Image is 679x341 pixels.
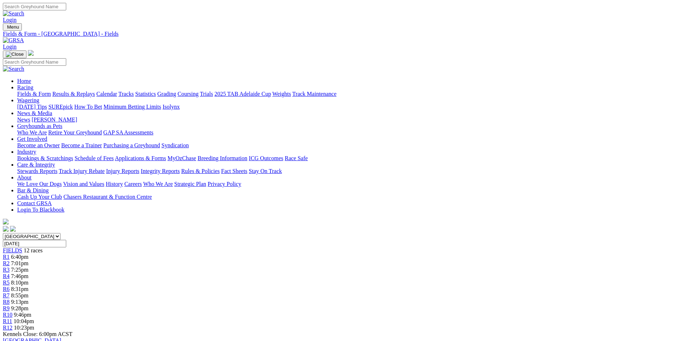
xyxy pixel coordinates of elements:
span: R5 [3,280,10,286]
span: 6:40pm [11,254,29,260]
a: Track Maintenance [292,91,336,97]
img: logo-grsa-white.png [28,50,34,56]
a: Bookings & Scratchings [17,155,73,161]
a: Cash Up Your Club [17,194,62,200]
a: R3 [3,267,10,273]
a: Vision and Values [63,181,104,187]
img: Search [3,66,24,72]
span: 7:01pm [11,260,29,266]
span: 8:10pm [11,280,29,286]
input: Select date [3,240,66,247]
a: Weights [272,91,291,97]
a: Fields & Form [17,91,51,97]
a: Stay On Track [249,168,282,174]
img: facebook.svg [3,226,9,232]
a: Syndication [161,142,189,148]
a: Coursing [178,91,199,97]
a: R8 [3,299,10,305]
a: Track Injury Rebate [59,168,105,174]
a: Privacy Policy [208,181,241,187]
a: Schedule of Fees [74,155,113,161]
span: 10:04pm [14,318,34,324]
span: Menu [7,24,19,30]
a: Login To Blackbook [17,207,64,213]
a: Care & Integrity [17,162,55,168]
a: R2 [3,260,10,266]
a: R11 [3,318,12,324]
a: R9 [3,305,10,311]
span: 12 races [24,247,43,253]
span: 9:13pm [11,299,29,305]
a: Tracks [118,91,134,97]
a: Statistics [135,91,156,97]
a: Fields & Form - [GEOGRAPHIC_DATA] - Fields [3,31,676,37]
a: Breeding Information [198,155,247,161]
a: Racing [17,84,33,90]
a: Login [3,44,16,50]
a: Rules & Policies [181,168,220,174]
a: Minimum Betting Limits [103,104,161,110]
a: Who We Are [17,129,47,135]
div: Care & Integrity [17,168,676,174]
a: How To Bet [74,104,102,110]
a: Applications & Forms [115,155,166,161]
a: [DATE] Tips [17,104,47,110]
div: Wagering [17,104,676,110]
span: 9:46pm [14,312,31,318]
span: 10:23pm [14,325,34,331]
a: Injury Reports [106,168,139,174]
img: GRSA [3,37,24,44]
div: Greyhounds as Pets [17,129,676,136]
a: Bar & Dining [17,187,49,193]
a: Chasers Restaurant & Function Centre [63,194,152,200]
span: 8:31pm [11,286,29,292]
div: News & Media [17,117,676,123]
div: About [17,181,676,187]
a: R4 [3,273,10,279]
img: Close [6,51,24,57]
a: MyOzChase [168,155,196,161]
div: Racing [17,91,676,97]
span: R6 [3,286,10,292]
a: Calendar [96,91,117,97]
img: logo-grsa-white.png [3,219,9,224]
a: History [106,181,123,187]
a: Strategic Plan [174,181,206,187]
a: Race Safe [285,155,307,161]
a: R1 [3,254,10,260]
span: FIELDS [3,247,22,253]
a: Greyhounds as Pets [17,123,62,129]
a: Get Involved [17,136,47,142]
a: Trials [200,91,213,97]
a: [PERSON_NAME] [31,117,77,123]
input: Search [3,58,66,66]
button: Toggle navigation [3,50,26,58]
a: Results & Replays [52,91,95,97]
a: News [17,117,30,123]
span: 8:55pm [11,292,29,298]
img: twitter.svg [10,226,16,232]
a: Who We Are [143,181,173,187]
span: Kennels Close: 6:00pm ACST [3,331,72,337]
span: 7:25pm [11,267,29,273]
div: Industry [17,155,676,162]
a: Home [17,78,31,84]
a: 2025 TAB Adelaide Cup [214,91,271,97]
a: Stewards Reports [17,168,57,174]
a: Retire Your Greyhound [48,129,102,135]
input: Search [3,3,66,10]
a: ICG Outcomes [249,155,283,161]
a: R12 [3,325,13,331]
div: Get Involved [17,142,676,149]
span: 7:46pm [11,273,29,279]
a: R7 [3,292,10,298]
